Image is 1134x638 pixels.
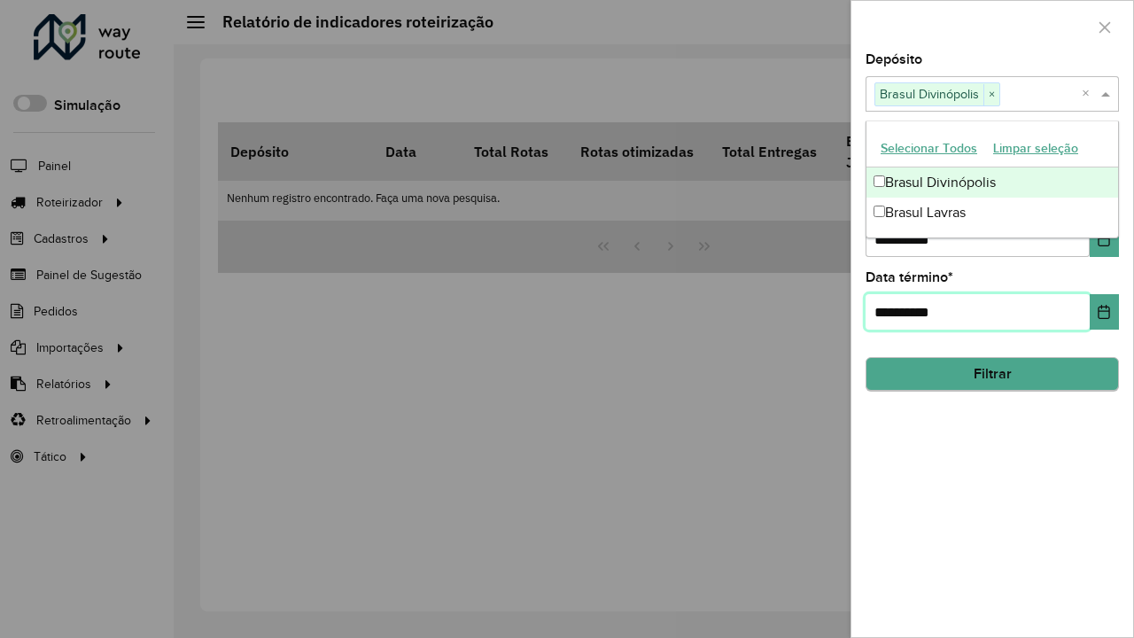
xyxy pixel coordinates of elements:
div: Brasul Lavras [866,198,1118,228]
div: Brasul Divinópolis [866,167,1118,198]
ng-dropdown-panel: Options list [866,121,1119,238]
label: Depósito [866,49,922,70]
button: Filtrar [866,357,1119,391]
span: × [983,84,999,105]
button: Limpar seleção [985,135,1086,162]
button: Selecionar Todos [873,135,985,162]
span: Clear all [1082,83,1097,105]
label: Data término [866,267,953,288]
button: Choose Date [1090,222,1119,257]
button: Choose Date [1090,294,1119,330]
span: Brasul Divinópolis [875,83,983,105]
